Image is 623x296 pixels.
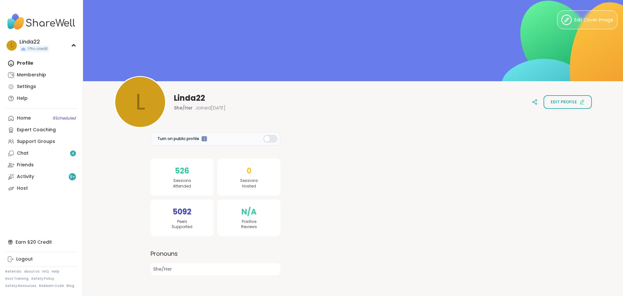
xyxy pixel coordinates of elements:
[5,10,78,33] img: ShareWell Nav Logo
[5,277,29,281] a: Host Training
[17,174,34,180] div: Activity
[174,93,205,103] span: Linda22
[173,178,191,189] span: Sessions Attended
[557,10,617,29] button: Edit Cover Image
[17,72,46,78] div: Membership
[5,69,78,81] a: Membership
[53,116,76,121] span: 8 Scheduled
[202,136,207,142] iframe: Spotlight
[151,263,280,275] span: She/Her
[5,93,78,104] a: Help
[5,183,78,194] a: Host
[175,165,189,177] span: 526
[42,269,49,274] a: FAQ
[172,219,192,230] span: Peers Supported
[72,151,74,156] span: 4
[5,81,78,93] a: Settings
[5,124,78,136] a: Expert Coaching
[247,165,251,177] span: 0
[574,17,613,23] span: Edit Cover Image
[195,105,226,111] span: Joined [DATE]
[5,284,36,288] a: Safety Resources
[67,284,74,288] a: Blog
[151,249,280,258] label: Pronouns
[17,95,28,102] div: Help
[240,178,258,189] span: Sessions Hosted
[17,84,36,90] div: Settings
[17,162,34,168] div: Friends
[70,174,75,180] span: 9 +
[39,284,64,288] a: Redeem Code
[16,256,33,263] div: Logout
[17,127,56,133] div: Expert Coaching
[544,95,592,109] button: Edit profile
[52,269,59,274] a: Help
[19,38,49,45] div: Linda22
[31,277,54,281] a: Safety Policy
[5,253,78,265] a: Logout
[241,219,257,230] span: Positive Reviews
[17,115,31,122] div: Home
[551,99,577,105] span: Edit profile
[157,136,199,142] span: Turn on public profile
[17,150,29,157] div: Chat
[27,46,48,52] span: 1 Pro credit
[5,159,78,171] a: Friends
[5,236,78,248] div: Earn $20 Credit
[17,185,28,192] div: Host
[24,269,40,274] a: About Us
[5,136,78,148] a: Support Groups
[241,206,257,218] span: N/A
[5,269,21,274] a: Referrals
[5,171,78,183] a: Activity9+
[5,112,78,124] a: Home8Scheduled
[11,41,13,50] span: L
[5,148,78,159] a: Chat4
[17,138,55,145] div: Support Groups
[173,206,191,218] span: 5092
[174,105,193,111] span: She/Her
